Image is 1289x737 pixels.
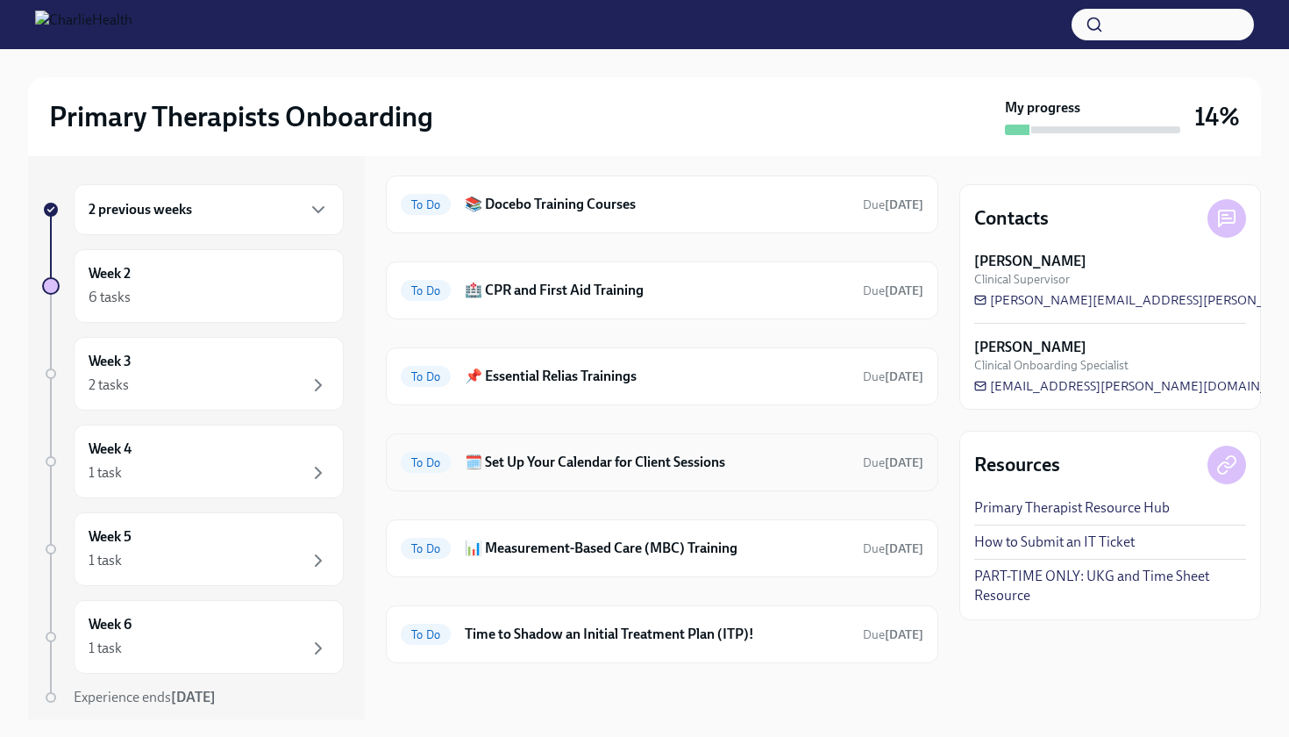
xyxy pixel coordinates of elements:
div: 6 tasks [89,288,131,307]
a: Week 61 task [42,600,344,674]
h6: 📊 Measurement-Based Care (MBC) Training [465,539,849,558]
strong: [DATE] [885,197,923,212]
h6: 🗓️ Set Up Your Calendar for Client Sessions [465,453,849,472]
span: Due [863,197,923,212]
strong: [DATE] [885,627,923,642]
a: Week 26 tasks [42,249,344,323]
h6: 2 previous weeks [89,200,192,219]
h6: Time to Shadow an Initial Treatment Plan (ITP)! [465,625,849,644]
h6: 📚 Docebo Training Courses [465,195,849,214]
span: To Do [401,198,451,211]
a: To Do🏥 CPR and First Aid TrainingDue[DATE] [401,276,923,304]
h6: 🏥 CPR and First Aid Training [465,281,849,300]
a: To DoTime to Shadow an Initial Treatment Plan (ITP)!Due[DATE] [401,620,923,648]
h4: Contacts [974,205,1049,232]
strong: [PERSON_NAME] [974,252,1086,271]
h4: Resources [974,452,1060,478]
strong: [DATE] [885,283,923,298]
div: 1 task [89,639,122,658]
a: PART-TIME ONLY: UKG and Time Sheet Resource [974,567,1246,605]
div: 2 tasks [89,376,129,395]
span: To Do [401,456,451,469]
span: Clinical Supervisor [974,271,1070,288]
span: Due [863,627,923,642]
span: August 20th, 2025 10:00 [863,454,923,471]
span: August 23rd, 2025 10:00 [863,626,923,643]
span: Clinical Onboarding Specialist [974,357,1129,374]
a: To Do📚 Docebo Training CoursesDue[DATE] [401,190,923,218]
a: To Do📌 Essential Relias TrainingsDue[DATE] [401,362,923,390]
h6: Week 6 [89,615,132,634]
a: To Do📊 Measurement-Based Care (MBC) TrainingDue[DATE] [401,534,923,562]
a: Week 51 task [42,512,344,586]
span: Due [863,541,923,556]
span: August 23rd, 2025 10:00 [863,283,923,299]
span: Due [863,369,923,384]
h2: Primary Therapists Onboarding [49,99,433,134]
h6: Week 5 [89,527,132,547]
span: August 25th, 2025 10:00 [863,368,923,385]
span: To Do [401,628,451,641]
span: August 20th, 2025 10:00 [863,540,923,557]
strong: My progress [1005,98,1080,118]
span: Due [863,455,923,470]
strong: [DATE] [885,541,923,556]
h6: Week 4 [89,440,132,459]
a: Week 41 task [42,425,344,498]
span: Due [863,283,923,298]
div: 1 task [89,551,122,570]
span: To Do [401,370,451,383]
strong: [DATE] [885,455,923,470]
strong: [PERSON_NAME] [974,338,1086,357]
div: 1 task [89,463,122,483]
a: How to Submit an IT Ticket [974,533,1135,552]
h6: Week 2 [89,264,131,283]
h3: 14% [1194,101,1240,132]
div: 2 previous weeks [74,184,344,235]
a: To Do🗓️ Set Up Your Calendar for Client SessionsDue[DATE] [401,448,923,476]
h6: 📌 Essential Relias Trainings [465,367,849,386]
span: Experience ends [74,689,216,705]
img: CharlieHealth [35,11,132,39]
strong: [DATE] [171,689,216,705]
span: August 26th, 2025 10:00 [863,197,923,213]
span: To Do [401,284,451,297]
span: To Do [401,542,451,555]
a: Primary Therapist Resource Hub [974,498,1170,518]
strong: [DATE] [885,369,923,384]
h6: Week 3 [89,352,132,371]
a: Week 32 tasks [42,337,344,411]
